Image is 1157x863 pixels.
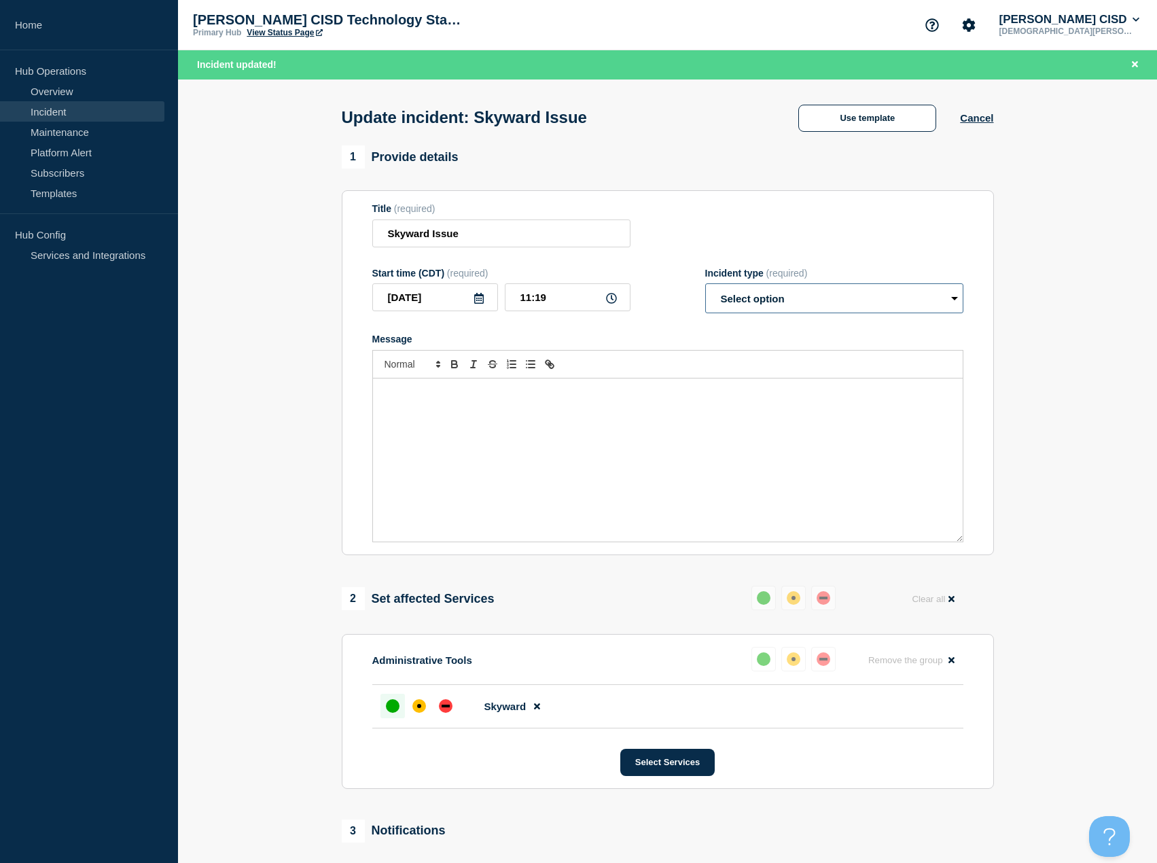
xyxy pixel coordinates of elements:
[372,334,963,345] div: Message
[955,11,983,39] button: Account settings
[860,647,963,673] button: Remove the group
[798,105,936,132] button: Use template
[751,647,776,671] button: up
[787,652,800,666] div: affected
[781,647,806,671] button: affected
[1089,816,1130,857] iframe: Help Scout Beacon - Open
[372,283,498,311] input: YYYY-MM-DD
[811,647,836,671] button: down
[378,356,445,372] span: Font size
[394,203,435,214] span: (required)
[620,749,715,776] button: Select Services
[386,699,399,713] div: up
[757,591,770,605] div: up
[868,655,943,665] span: Remove the group
[342,587,495,610] div: Set affected Services
[505,283,630,311] input: HH:MM
[997,13,1142,27] button: [PERSON_NAME] CISD
[445,356,464,372] button: Toggle bold text
[412,699,426,713] div: affected
[342,145,459,169] div: Provide details
[904,586,963,612] button: Clear all
[705,283,963,313] select: Incident type
[342,820,446,843] div: Notifications
[342,820,365,843] span: 3
[439,699,452,713] div: down
[372,203,630,214] div: Title
[997,27,1138,36] p: [DEMOGRAPHIC_DATA][PERSON_NAME]
[787,591,800,605] div: affected
[817,652,830,666] div: down
[781,586,806,610] button: affected
[464,356,483,372] button: Toggle italic text
[193,28,241,37] p: Primary Hub
[247,28,322,37] a: View Status Page
[372,219,630,247] input: Title
[960,112,993,124] button: Cancel
[817,591,830,605] div: down
[811,586,836,610] button: down
[540,356,559,372] button: Toggle link
[1126,57,1143,73] button: Close banner
[502,356,521,372] button: Toggle ordered list
[342,587,365,610] span: 2
[757,652,770,666] div: up
[372,268,630,279] div: Start time (CDT)
[197,59,277,70] span: Incident updated!
[372,654,472,666] p: Administrative Tools
[521,356,540,372] button: Toggle bulleted list
[373,378,963,542] div: Message
[705,268,963,279] div: Incident type
[918,11,946,39] button: Support
[766,268,808,279] span: (required)
[483,356,502,372] button: Toggle strikethrough text
[342,108,587,127] h1: Update incident: Skyward Issue
[484,701,527,712] span: Skyward
[751,586,776,610] button: up
[342,145,365,169] span: 1
[193,12,465,28] p: [PERSON_NAME] CISD Technology Status
[447,268,488,279] span: (required)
